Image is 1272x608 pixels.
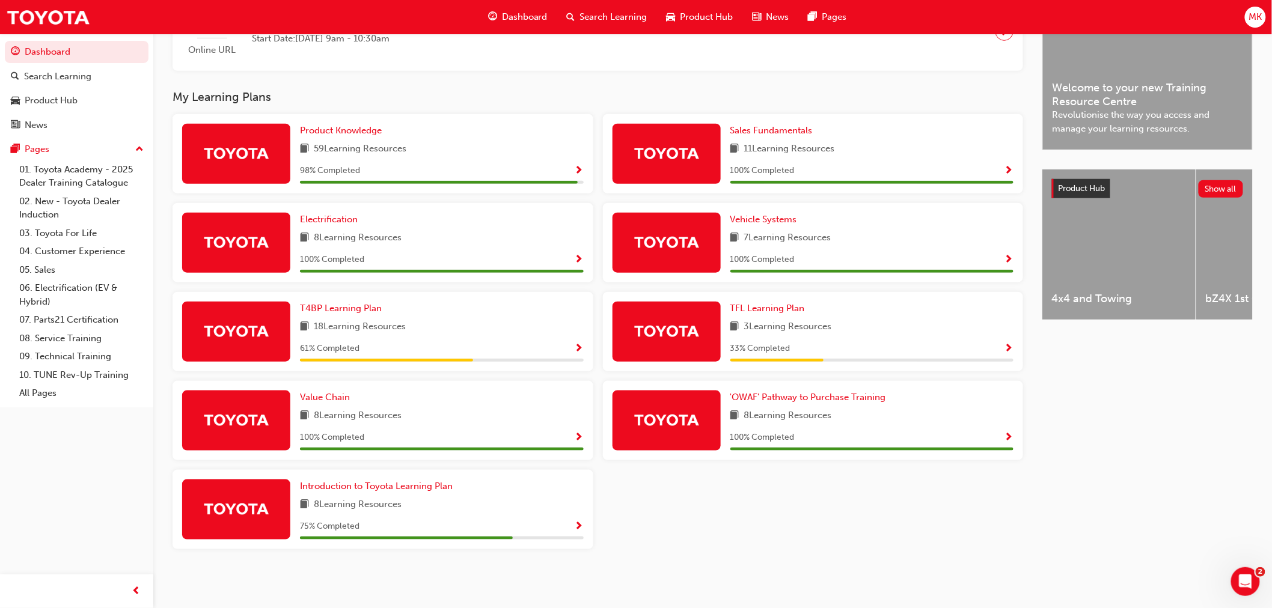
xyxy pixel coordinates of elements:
span: 3 Learning Resources [744,320,832,335]
a: All Pages [14,384,148,403]
span: 11 Learning Resources [744,142,835,157]
a: 08. Service Training [14,329,148,348]
span: 61 % Completed [300,342,359,356]
button: Pages [5,138,148,160]
span: guage-icon [488,10,497,25]
span: book-icon [300,409,309,424]
span: Start Date: [DATE] 9am - 10:30am [252,32,436,46]
span: book-icon [730,142,739,157]
div: Pages [25,142,49,156]
a: search-iconSearch Learning [557,5,657,29]
span: Show Progress [575,344,584,354]
a: Dashboard [5,41,148,63]
span: Online URL [182,43,242,57]
button: Show Progress [1004,341,1014,356]
a: News [5,114,148,136]
span: Value Chain [300,392,350,403]
span: 8 Learning Resources [744,409,832,424]
span: 100 % Completed [730,253,795,267]
a: Value Chain [300,391,355,404]
span: Show Progress [1004,344,1014,354]
span: news-icon [753,10,762,25]
span: book-icon [730,409,739,424]
span: Product Knowledge [300,125,382,136]
a: guage-iconDashboard [479,5,557,29]
span: Electrification [300,214,358,225]
span: book-icon [300,142,309,157]
span: Show Progress [575,521,584,532]
button: Show Progress [1004,252,1014,267]
span: Sales Fundamentals [730,125,813,136]
a: TFL Learning Plan [730,302,810,315]
span: Show Progress [1004,255,1014,266]
img: Trak [634,231,700,252]
span: book-icon [730,231,739,246]
iframe: Intercom live chat [1231,567,1260,596]
div: Search Learning [24,70,91,84]
a: Electrification [300,213,362,226]
span: pages-icon [11,144,20,155]
a: pages-iconPages [799,5,857,29]
span: Pages [822,10,847,24]
img: Trak [203,320,269,341]
a: news-iconNews [743,5,799,29]
span: 7 Learning Resources [744,231,831,246]
span: Show Progress [575,433,584,443]
div: Product Hub [25,94,78,108]
img: Trak [634,142,700,163]
img: Trak [203,498,269,519]
span: 75 % Completed [300,520,359,534]
a: Introduction to Toyota Learning Plan [300,479,457,493]
a: Product Hub [5,90,148,112]
img: Trak [6,4,90,31]
span: 100 % Completed [300,431,364,445]
span: 8 Learning Resources [314,231,402,246]
span: pages-icon [809,10,818,25]
span: Product Hub [1059,183,1105,193]
a: Vehicle Systems [730,213,802,226]
span: MK [1249,10,1262,24]
a: Product HubShow all [1052,179,1243,198]
img: Trak [203,409,269,430]
span: Vehicle Systems [730,214,797,225]
span: car-icon [11,96,20,106]
span: Introduction to Toyota Learning Plan [300,481,453,491]
span: Dashboard [502,10,548,24]
a: Search Learning [5,65,148,88]
img: Trak [634,409,700,430]
span: TFL Learning Plan [730,303,805,314]
img: Trak [634,320,700,341]
span: Product Hub [680,10,733,24]
span: Show Progress [575,166,584,177]
span: book-icon [300,497,309,512]
span: 2 [1256,567,1265,577]
span: guage-icon [11,47,20,58]
a: 02. New - Toyota Dealer Induction [14,192,148,224]
a: car-iconProduct Hub [657,5,743,29]
a: 05. Sales [14,261,148,279]
span: book-icon [300,231,309,246]
span: news-icon [11,120,20,131]
button: Show Progress [575,252,584,267]
a: Sales Fundamentals [730,124,818,138]
button: Show Progress [575,163,584,178]
button: Show Progress [575,430,584,445]
a: 06. Electrification (EV & Hybrid) [14,279,148,311]
span: 59 Learning Resources [314,142,406,157]
button: Show all [1199,180,1244,198]
span: Welcome to your new Training Resource Centre [1053,81,1243,108]
span: 100 % Completed [730,164,795,178]
span: Revolutionise the way you access and manage your learning resources. [1053,108,1243,135]
span: book-icon [730,320,739,335]
img: Trak [203,142,269,163]
a: Product Knowledge [300,124,387,138]
span: 100 % Completed [730,431,795,445]
button: Show Progress [575,341,584,356]
span: T4BP Learning Plan [300,303,382,314]
span: search-icon [567,10,575,25]
span: Show Progress [575,255,584,266]
span: prev-icon [132,584,141,599]
button: Show Progress [575,519,584,534]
